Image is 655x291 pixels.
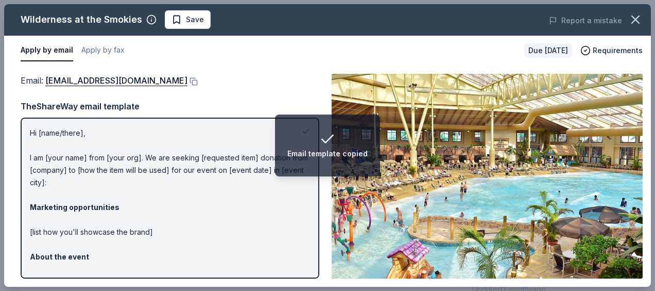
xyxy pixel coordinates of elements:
div: Due [DATE] [524,43,572,58]
strong: Marketing opportunities [30,203,119,212]
button: Save [165,10,211,29]
div: TheShareWay email template [21,100,319,113]
span: Email : [21,75,187,86]
span: Save [186,13,204,26]
div: Wilderness at the Smokies [21,11,142,28]
img: Image for Wilderness at the Smokies [332,74,643,279]
button: Report a mistake [549,14,622,27]
button: Apply by email [21,40,73,61]
a: [EMAIL_ADDRESS][DOMAIN_NAME] [45,74,187,87]
strong: About the event [30,252,89,261]
span: Requirements [593,44,643,57]
div: Email template copied [287,148,368,160]
button: Requirements [580,44,643,57]
button: Apply by fax [81,40,125,61]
